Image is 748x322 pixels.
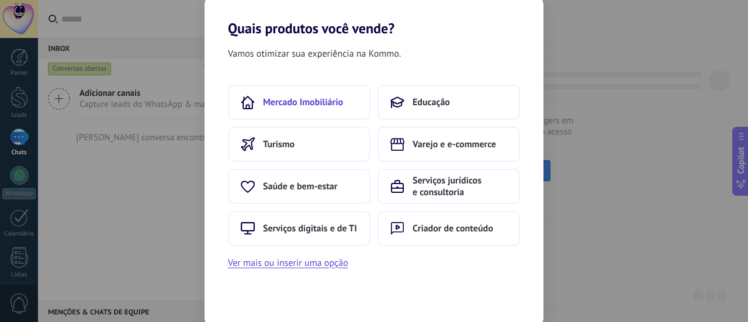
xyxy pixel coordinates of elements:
span: Educação [413,96,450,108]
button: Turismo [228,127,370,162]
button: Criador de conteúdo [378,211,520,246]
span: Serviços digitais e de TI [263,223,357,234]
span: Vamos otimizar sua experiência na Kommo. [228,46,401,61]
button: Serviços jurídicos e consultoria [378,169,520,204]
button: Serviços digitais e de TI [228,211,370,246]
span: Serviços jurídicos e consultoria [413,175,507,198]
span: Turismo [263,139,295,150]
span: Mercado Imobiliário [263,96,343,108]
span: Criador de conteúdo [413,223,493,234]
button: Ver mais ou inserir uma opção [228,255,348,271]
span: Saúde e bem-estar [263,181,337,192]
button: Saúde e bem-estar [228,169,370,204]
span: Varejo e e-commerce [413,139,496,150]
button: Educação [378,85,520,120]
button: Mercado Imobiliário [228,85,370,120]
button: Varejo e e-commerce [378,127,520,162]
